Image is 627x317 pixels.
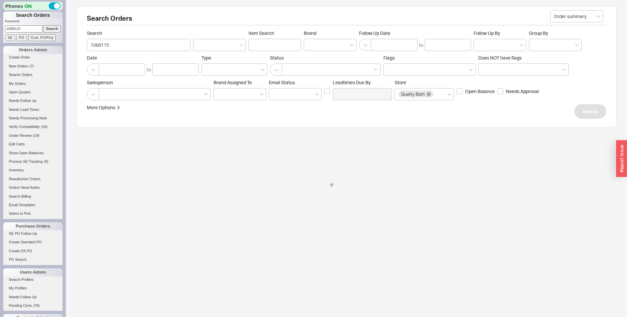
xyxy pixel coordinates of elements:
[201,55,211,61] span: Type
[419,42,423,48] div: to
[3,132,63,139] a: Under Review(19)
[3,141,63,148] a: Edit Carts
[3,167,63,174] a: Inventory
[315,93,319,96] svg: open menu
[3,210,63,217] a: Select to Pick
[270,55,381,61] span: Status
[3,123,63,130] a: Verify Compatibility(16)
[239,44,243,46] svg: open menu
[3,158,63,165] a: Process SE Tracking(9)
[3,89,63,96] a: Open Quotes
[28,34,56,41] input: Cust. PO/Proj
[3,2,63,10] div: Phones
[304,30,316,36] span: Brand
[16,34,27,41] input: PO
[147,66,151,73] div: to
[9,304,32,307] span: Pending Certs
[3,256,63,263] a: PO Search
[9,295,37,299] span: Needs Follow Up
[395,80,406,85] span: Store
[3,115,63,122] a: Needs Processing Note
[401,92,425,96] span: Quality Bath
[474,30,500,36] span: Follow Up By
[3,302,63,309] a: Pending Certs(78)
[3,239,63,246] a: Create Standard PO
[3,80,63,87] a: My Orders
[583,108,598,115] span: Search
[9,64,28,68] span: New Orders
[41,125,48,129] span: ( 16 )
[3,285,63,292] a: My Profiles
[3,184,63,191] a: Orders Need Auths
[3,193,63,200] a: Search Billing
[248,30,301,36] span: Item Search
[87,55,199,61] span: Date
[457,88,462,94] input: Open Balance
[3,106,63,113] a: Needs Lead Times
[30,64,34,68] span: ( 7 )
[87,80,211,85] span: Salesperson
[33,304,40,307] span: ( 78 )
[3,248,63,255] a: Create DS PO
[44,159,48,163] span: ( 9 )
[3,12,63,19] h1: Search Orders
[3,150,63,157] a: Show Open Balances
[9,116,47,120] span: Needs Processing Note
[575,44,579,46] svg: open menu
[87,39,191,51] input: Search
[205,66,210,73] input: Type
[465,88,495,95] span: Open Balance
[9,159,42,163] span: Process SE Tracking
[3,268,63,276] div: Users Admin
[333,80,392,85] span: Leadtimes Due By
[3,176,63,183] a: Reauthorize Orders
[248,39,301,51] input: Item Search
[269,80,295,85] span: Em ​ ail Status
[3,46,63,54] div: Orders Admin
[24,3,32,10] span: ON
[3,54,63,61] a: Create Order
[33,134,39,137] span: ( 19 )
[3,97,63,104] a: Needs Follow Up
[87,104,120,111] button: More Options
[3,276,63,283] a: Search Profiles
[3,222,63,230] div: Purchase Orders
[87,15,606,25] h2: Search Orders
[3,71,63,78] a: Search Orders
[529,30,548,36] span: Group By
[478,55,522,61] span: Does NOT have flags
[9,125,40,129] span: Verify Compatibility
[307,41,312,49] input: Brand
[87,30,191,36] span: Search
[550,10,603,22] input: Select...
[5,19,63,25] p: Keyword:
[5,34,15,41] input: SE
[214,80,252,85] span: Brand Assigned To
[3,294,63,301] a: Needs Follow Up
[506,88,539,95] span: Needs Approval
[43,25,61,32] input: Search
[260,93,264,96] svg: open menu
[87,104,115,111] div: More Options
[596,15,600,18] svg: open menu
[574,104,606,119] button: Search
[520,44,524,46] svg: open menu
[9,134,32,137] span: Under Review
[482,66,486,73] input: Does NOT have flags
[434,90,439,98] input: Store
[3,230,63,237] a: SE PO Follow Up
[359,30,471,36] span: Follow Up Date
[3,202,63,208] a: Email Templates
[9,99,37,103] span: Needs Follow Up
[497,88,503,94] input: Needs Approval
[387,66,392,73] input: Flags
[3,63,63,70] a: New Orders(7)
[383,55,395,61] span: Flags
